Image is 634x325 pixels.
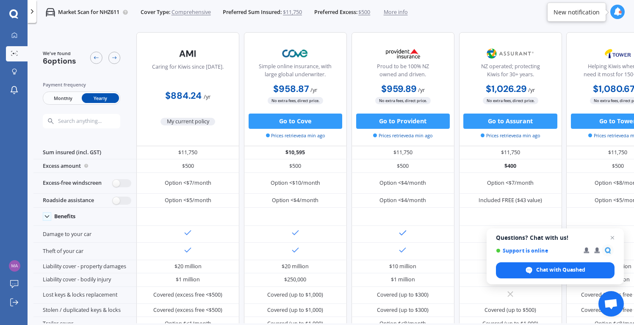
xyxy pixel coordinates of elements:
[384,8,408,16] span: More info
[249,114,342,129] button: Go to Cove
[174,263,202,270] div: $20 million
[33,273,136,287] div: Liability cover - bodily injury
[268,97,323,104] span: No extra fees, direct price.
[270,44,321,63] img: Cove.webp
[283,8,302,16] span: $11,750
[33,304,136,317] div: Stolen / duplicated keys & locks
[152,63,224,82] div: Caring for Kiwis since [DATE].
[381,83,417,95] b: $959.89
[223,8,282,16] span: Preferred Sum Insured:
[44,93,81,103] span: Monthly
[58,8,119,16] p: Market Scan for NHZ611
[244,146,347,160] div: $10,595
[352,146,454,160] div: $11,750
[496,247,578,254] span: Support is online
[282,263,309,270] div: $20 million
[607,233,617,243] span: Close chat
[373,132,432,139] span: Prices retrieved a min ago
[244,159,347,173] div: $500
[9,260,20,272] img: 4eef9ee7a9440550e322a140843632e7
[375,97,431,104] span: No extra fees, direct price.
[33,173,136,194] div: Excess-free windscreen
[379,179,426,187] div: Option <$4/month
[463,114,557,129] button: Go to Assurant
[483,97,538,104] span: No extra fees, direct price.
[465,63,555,82] div: NZ operated; protecting Kiwis for 30+ years.
[33,260,136,274] div: Liability cover - property damages
[598,291,624,317] div: Open chat
[356,114,450,129] button: Go to Provident
[165,197,211,204] div: Option <$5/month
[43,50,76,57] span: We've found
[54,213,75,220] div: Benefits
[418,86,425,94] span: / yr
[554,8,600,17] div: New notification
[479,197,542,204] div: Included FREE ($43 value)
[33,146,136,160] div: Sum insured (incl. GST)
[136,146,239,160] div: $11,750
[161,118,215,125] span: My current policy
[481,132,540,139] span: Prices retrieved a min ago
[389,263,416,270] div: $10 million
[153,306,222,314] div: Covered (excess free <$500)
[314,8,357,16] span: Preferred Excess:
[485,44,536,63] img: Assurant.png
[33,287,136,304] div: Lost keys & locks replacement
[459,159,562,173] div: $400
[272,197,318,204] div: Option <$4/month
[176,276,200,283] div: $1 million
[536,266,585,274] span: Chat with Quashed
[141,8,170,16] span: Cover Type:
[250,63,340,82] div: Simple online insurance, with large global underwriter.
[266,132,325,139] span: Prices retrieved a min ago
[378,44,428,63] img: Provident.png
[43,81,121,89] div: Payment frequency
[528,86,535,94] span: / yr
[379,197,426,204] div: Option <$4/month
[267,291,323,299] div: Covered (up to $1,000)
[46,8,55,17] img: car.f15378c7a67c060ca3f3.svg
[496,234,615,241] span: Questions? Chat with us!
[358,63,448,82] div: Proud to be 100% NZ owned and driven.
[172,8,211,16] span: Comprehensive
[267,306,323,314] div: Covered (up to $1,000)
[165,179,211,187] div: Option <$7/month
[484,306,536,314] div: Covered (up to $500)
[377,291,429,299] div: Covered (up to $300)
[391,276,415,283] div: $1 million
[57,118,135,125] input: Search anything...
[459,146,562,160] div: $11,750
[273,83,309,95] b: $958.87
[271,179,320,187] div: Option <$10/month
[310,86,317,94] span: / yr
[377,306,429,314] div: Covered (up to $300)
[136,159,239,173] div: $500
[33,159,136,173] div: Excess amount
[358,8,370,16] span: $500
[43,56,76,66] span: 6 options
[165,90,202,102] b: $884.24
[33,194,136,207] div: Roadside assistance
[33,243,136,260] div: Theft of your car
[487,179,534,187] div: Option <$7/month
[486,83,527,95] b: $1,026.29
[33,226,136,243] div: Damage to your car
[82,93,119,103] span: Yearly
[163,44,213,63] img: AMI-text-1.webp
[496,262,615,278] div: Chat with Quashed
[204,93,210,100] span: / yr
[352,159,454,173] div: $500
[153,291,222,299] div: Covered (excess free <$500)
[284,276,306,283] div: $250,000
